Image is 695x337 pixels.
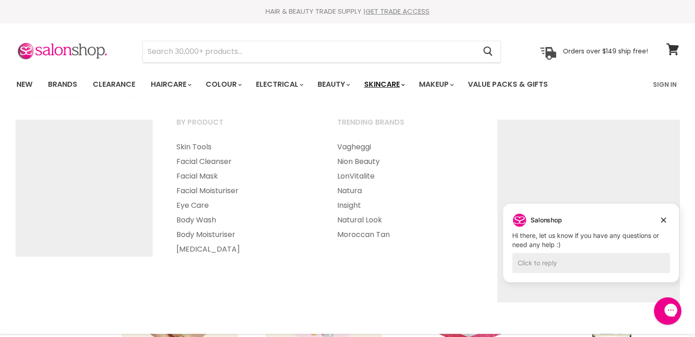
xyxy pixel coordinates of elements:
[647,75,682,94] a: Sign In
[165,242,324,257] a: [MEDICAL_DATA]
[10,75,39,94] a: New
[326,227,485,242] a: Moroccan Tan
[357,75,410,94] a: Skincare
[649,294,686,328] iframe: Gorgias live chat messenger
[165,227,324,242] a: Body Moisturiser
[326,115,485,138] a: Trending Brands
[199,75,247,94] a: Colour
[496,202,686,296] iframe: Gorgias live chat campaigns
[249,75,309,94] a: Electrical
[144,75,197,94] a: Haircare
[461,75,555,94] a: Value Packs & Gifts
[366,6,430,16] a: GET TRADE ACCESS
[165,140,324,257] ul: Main menu
[412,75,459,94] a: Makeup
[86,75,142,94] a: Clearance
[165,213,324,227] a: Body Wash
[143,41,476,62] input: Search
[41,75,84,94] a: Brands
[165,140,324,154] a: Skin Tools
[326,198,485,213] a: Insight
[326,184,485,198] a: Natura
[165,184,324,198] a: Facial Moisturiser
[326,213,485,227] a: Natural Look
[165,115,324,138] a: By Product
[476,41,500,62] button: Search
[5,71,690,98] nav: Main
[165,169,324,184] a: Facial Mask
[326,169,485,184] a: LonVitalite
[10,71,601,98] ul: Main menu
[143,41,501,63] form: Product
[311,75,355,94] a: Beauty
[5,7,690,16] div: HAIR & BEAUTY TRADE SUPPLY |
[326,140,485,154] a: Vagheggi
[165,198,324,213] a: Eye Care
[563,47,648,55] p: Orders over $149 ship free!
[326,154,485,169] a: Nion Beauty
[165,154,324,169] a: Facial Cleanser
[326,140,485,242] ul: Main menu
